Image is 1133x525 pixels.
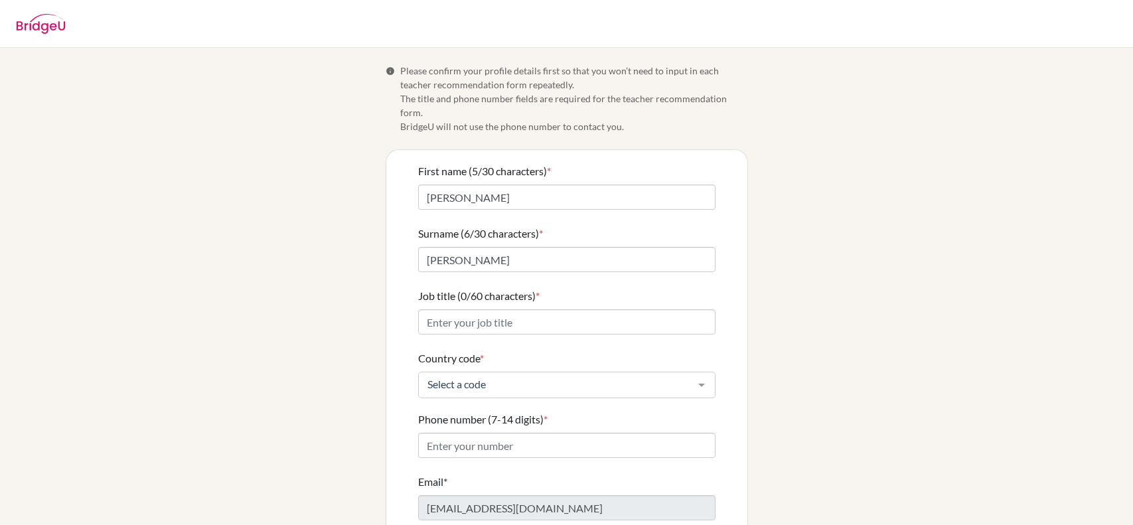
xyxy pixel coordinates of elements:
span: Please confirm your profile details first so that you won’t need to input in each teacher recomme... [400,64,748,133]
img: BridgeU logo [16,14,66,34]
span: Info [386,66,395,76]
span: Select a code [424,378,688,391]
label: First name (5/30 characters) [418,163,551,179]
label: Surname (6/30 characters) [418,226,543,242]
label: Email* [418,474,447,490]
label: Job title (0/60 characters) [418,288,540,304]
input: Enter your job title [418,309,716,335]
input: Enter your surname [418,247,716,272]
input: Enter your number [418,433,716,458]
label: Country code [418,350,484,366]
input: Enter your first name [418,185,716,210]
label: Phone number (7-14 digits) [418,412,548,427]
